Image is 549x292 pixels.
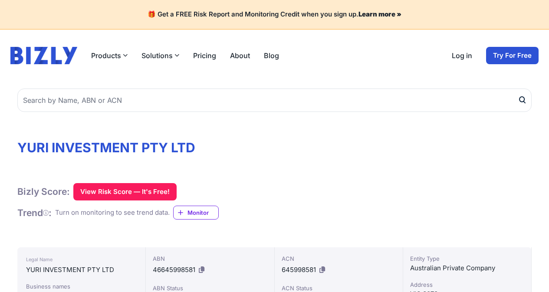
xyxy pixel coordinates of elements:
[141,50,179,61] button: Solutions
[26,265,137,275] div: YURI INVESTMENT PTY LTD
[153,266,195,274] span: 46645998581
[282,254,396,263] div: ACN
[73,183,177,200] button: View Risk Score — It's Free!
[26,254,137,265] div: Legal Name
[17,140,532,155] h1: YURI INVESTMENT PTY LTD
[193,50,216,61] a: Pricing
[410,254,524,263] div: Entity Type
[173,206,219,220] a: Monitor
[153,254,267,263] div: ABN
[358,10,401,18] a: Learn more »
[10,10,539,19] h4: 🎁 Get a FREE Risk Report and Monitoring Credit when you sign up.
[452,50,472,61] a: Log in
[17,207,52,219] h1: Trend :
[17,186,70,197] h1: Bizly Score:
[230,50,250,61] a: About
[26,282,137,291] div: Business names
[410,263,524,273] div: Australian Private Company
[264,50,279,61] a: Blog
[91,50,128,61] button: Products
[187,208,218,217] span: Monitor
[410,280,524,289] div: Address
[17,89,532,112] input: Search by Name, ABN or ACN
[282,266,316,274] span: 645998581
[486,47,539,64] a: Try For Free
[55,208,170,218] div: Turn on monitoring to see trend data.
